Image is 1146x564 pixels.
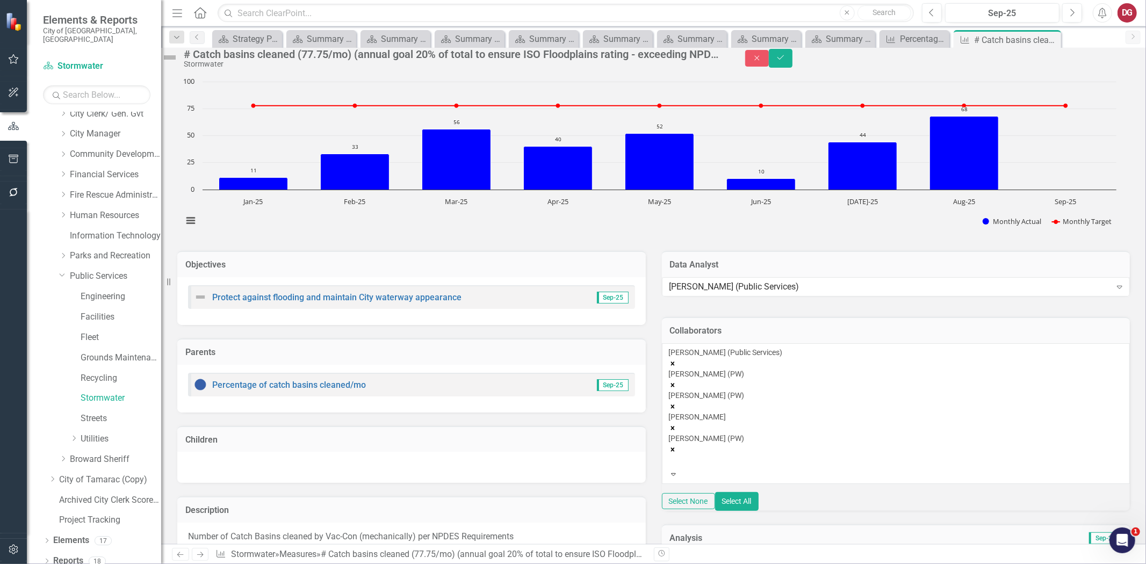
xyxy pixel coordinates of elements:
[5,12,24,31] img: ClearPoint Strategy
[233,32,279,46] div: Strategy Page
[185,348,638,357] h3: Parents
[59,494,161,507] a: Archived City Clerk Scorecard
[669,347,1123,358] div: [PERSON_NAME] (Public Services)
[185,435,638,445] h3: Children
[953,197,975,206] text: Aug-25
[670,326,1122,336] h3: Collaborators
[177,76,1130,237] div: Chart. Highcharts interactive chart.
[669,433,1123,444] div: [PERSON_NAME] (PW)
[670,533,896,543] h3: Analysis
[70,128,161,140] a: City Manager
[251,104,1068,108] g: Monthly Target, series 2 of 2. Line with 9 data points.
[555,135,561,143] text: 40
[231,549,275,559] a: Stormwater
[183,76,194,86] text: 100
[194,291,207,303] img: Not Defined
[597,379,629,391] span: Sep-25
[81,413,161,425] a: Streets
[669,422,1123,433] div: Remove SCOTT RAMGOOLIE
[961,105,968,113] text: 68
[53,534,89,547] a: Elements
[669,444,1123,454] div: Remove Tom Vreeland (PW)
[70,169,161,181] a: Financial Services
[250,167,257,174] text: 11
[81,311,161,323] a: Facilities
[625,134,694,190] path: May-25, 52. Monthly Actual.
[184,48,724,60] div: # Catch basins cleaned (77.75/mo) (annual goal 20% of total to ensure ISO Floodplains rating - ex...
[81,392,161,404] a: Stormwater
[983,217,1041,226] button: Show Monthly Actual
[828,142,897,190] path: Jul-25, 44. Monthly Actual.
[437,32,502,46] a: Summary Public Services Engineering - Program Description (5002/6002)
[750,197,771,206] text: Jun-25
[1063,216,1112,226] text: Monthly Target
[70,148,161,161] a: Community Development
[603,32,650,46] div: Summary Public Services/Fleet Management (5080)
[974,33,1058,47] div: # Catch basins cleaned (77.75/mo) (annual goal 20% of total to ensure ISO Floodplains rating - ex...
[188,531,635,543] p: Number of Catch Basins cleaned by Vac-Con (mechanically) per NPDES Requirements
[453,118,460,126] text: 56
[81,372,161,385] a: Recycling
[669,281,1111,293] div: [PERSON_NAME] (Public Services)
[381,32,428,46] div: Summary Public Services/Streets - Program Description (5020)
[758,168,765,175] text: 10
[81,331,161,344] a: Fleet
[930,117,999,190] path: Aug-25, 68. Monthly Actual.
[70,250,161,262] a: Parks and Recreation
[353,104,357,108] path: Feb-25, 77.75. Monthly Target.
[455,32,502,46] div: Summary Public Services Engineering - Program Description (5002/6002)
[321,154,390,190] path: Feb-25, 33. Monthly Actual.
[422,129,491,190] path: Mar-25, 56. Monthly Actual.
[43,26,150,44] small: City of [GEOGRAPHIC_DATA], [GEOGRAPHIC_DATA]
[187,157,194,167] text: 25
[826,32,873,46] div: Summary Public Services/Stormwater Engineering & Operations (410/5050)
[161,49,178,66] img: Not Defined
[529,32,576,46] div: Summary Public Services/Facility Management - Program Description (5040)
[658,104,662,108] path: May-25, 77.75. Monthly Target.
[759,104,763,108] path: Jun-25, 77.75. Monthly Target.
[1118,3,1137,23] div: DG
[218,4,914,23] input: Search ClearPoint...
[1064,104,1068,108] path: Sep-25, 77.75. Monthly Target.
[95,536,112,545] div: 17
[1089,532,1121,544] span: Sep-25
[993,216,1041,226] text: Monthly Actual
[1055,197,1077,206] text: Sep-25
[962,104,967,108] path: Aug-25, 77.75. Monthly Target.
[187,103,194,113] text: 75
[70,108,161,120] a: City Clerk/ Gen. Gvt
[847,197,878,206] text: [DATE]-25
[43,85,150,104] input: Search Below...
[59,514,161,526] a: Project Tracking
[187,130,194,140] text: 50
[900,32,947,46] div: Percentage of resident complaints resolved within 24 hrs
[808,32,873,46] a: Summary Public Services/Stormwater Engineering & Operations (410/5050)
[455,104,459,108] path: Mar-25, 77.75. Monthly Target.
[734,32,798,46] a: Summary Public Services/Operations - Program Description (5005)
[861,104,865,108] path: Jul-25, 77.75. Monthly Target.
[215,548,645,561] div: » »
[183,213,198,228] button: View chart menu, Chart
[873,8,896,17] span: Search
[219,82,1066,190] g: Monthly Actual, series 1 of 2. Bar series with 9 bars.
[677,32,724,46] div: Summary Public Services/Grounds Maintenance - Program Description (5090)
[43,60,150,73] a: Stormwater
[70,453,161,466] a: Broward Sheriff
[70,209,161,222] a: Human Resources
[81,433,161,445] a: Utilities
[597,292,629,303] span: Sep-25
[669,390,1123,401] div: [PERSON_NAME] (PW)
[307,32,354,46] div: Summary Public Works Administration (5001)
[70,270,161,283] a: Public Services
[945,3,1059,23] button: Sep-25
[657,122,663,130] text: 52
[586,32,650,46] a: Summary Public Services/Fleet Management (5080)
[860,131,866,139] text: 44
[321,549,831,559] div: # Catch basins cleaned (77.75/mo) (annual goal 20% of total to ensure ISO Floodplains rating - ex...
[81,352,161,364] a: Grounds Maintenance
[662,493,715,510] button: Select None
[177,76,1122,237] svg: Interactive chart
[949,7,1056,20] div: Sep-25
[194,378,207,391] img: No Information
[59,474,161,486] a: City of Tamarac (Copy)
